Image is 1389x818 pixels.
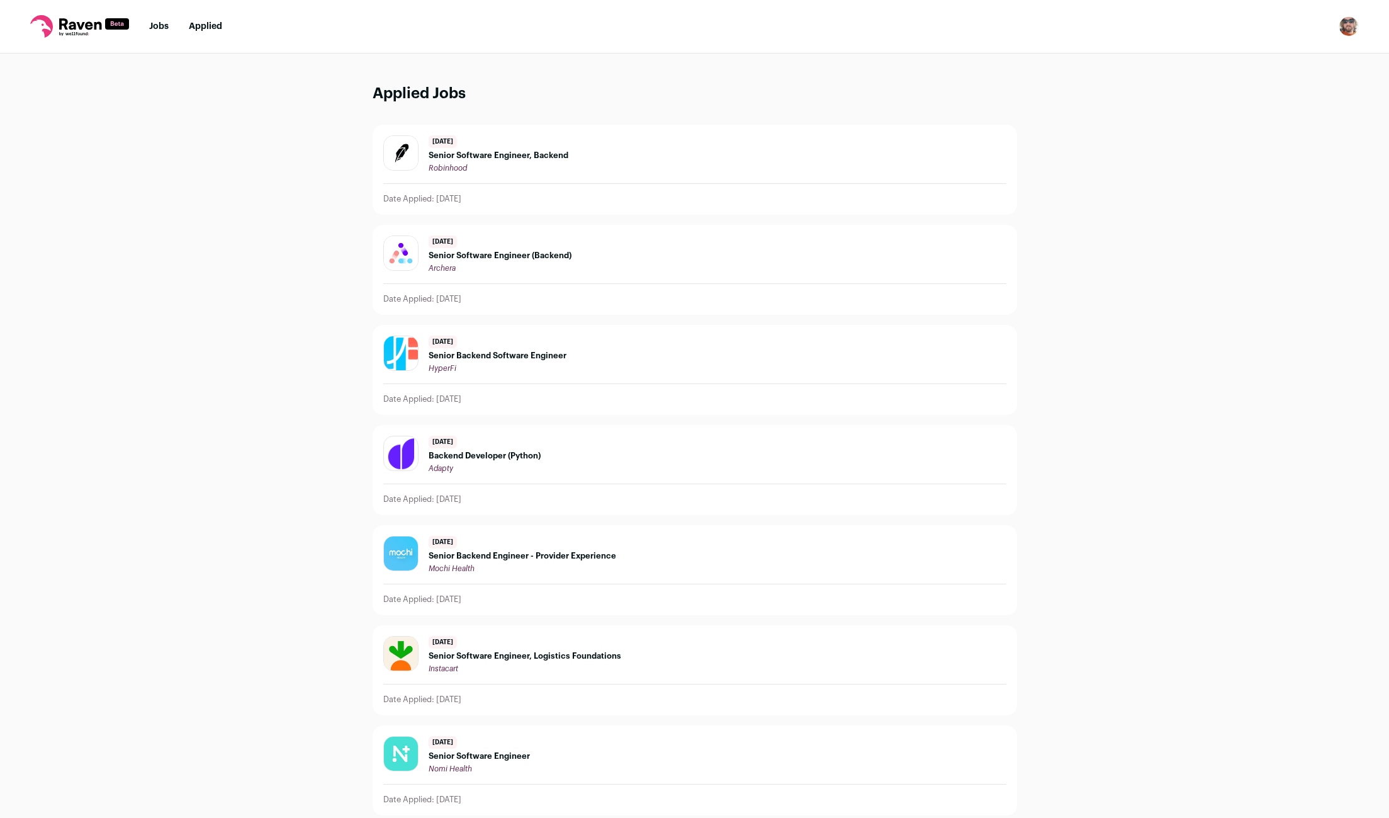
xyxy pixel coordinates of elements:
span: Senior Backend Software Engineer [429,351,566,361]
p: Date Applied: [DATE] [383,194,461,204]
span: [DATE] [429,436,457,448]
img: 4a0ef7a5ce91eb0a5d3daf8ac1360e3790377c484ffbcb76f81e46d8067247c0.jpg [384,637,418,671]
a: Applied [189,22,222,31]
span: [DATE] [429,736,457,749]
a: [DATE] Senior Backend Engineer - Provider Experience Mochi Health Date Applied: [DATE] [373,526,1016,615]
span: [DATE] [429,236,457,248]
img: 58f53e91442ed0237bbae8d34e70f24b55150a92b652d2248c95efb0d5cdb2d6.png [384,436,418,470]
span: Archera [429,264,456,272]
span: [DATE] [429,536,457,548]
span: Senior Software Engineer [429,751,530,761]
span: Backend Developer (Python) [429,451,541,461]
a: [DATE] Senior Software Engineer Nomi Health Date Applied: [DATE] [373,726,1016,815]
p: Date Applied: [DATE] [383,594,461,605]
img: 0ccf1baabac5b58678d95b581fe8c5f0dc3d6fc8becd0e639dfc6177cbd4afda.jpg [384,737,418,771]
span: HyperFi [429,365,456,372]
img: f1cb00afcc3c4c10fdde7922702e87f3b5912bdee57d0b239b2e58426269ba09.png [384,329,418,377]
span: Nomi Health [429,765,472,773]
span: Robinhood [429,164,467,172]
img: f94d9133d3b94be5754b4d9745b4182d97c031297df0f0ec9846eee21a2b2704.jpg [384,136,418,170]
a: Jobs [149,22,169,31]
img: 500c0e26cc79d944e0d104ded22ce6ee60390aa6dc7fefce30730f66baf2ee9f.jpg [384,537,418,571]
a: [DATE] Senior Software Engineer, Backend Robinhood Date Applied: [DATE] [373,125,1016,214]
span: [DATE] [429,135,457,148]
p: Date Applied: [DATE] [383,494,461,504]
img: 1aa7b825cf0754e539ceeb5f59804a981191bc4e5a1aafbe256bae55b145bd4d.jpg [384,236,418,270]
span: Senior Software Engineer, Logistics Foundations [429,651,621,661]
button: Open dropdown [1339,16,1359,37]
span: Mochi Health [429,565,475,572]
span: Senior Backend Engineer - Provider Experience [429,551,616,561]
a: [DATE] Backend Developer (Python) Adapty Date Applied: [DATE] [373,426,1016,514]
span: [DATE] [429,336,457,348]
img: 2831418-medium_jpg [1339,16,1359,37]
span: Senior Software Engineer (Backend) [429,251,571,261]
h1: Applied Jobs [373,84,1017,105]
p: Date Applied: [DATE] [383,795,461,805]
p: Date Applied: [DATE] [383,394,461,404]
a: [DATE] Senior Software Engineer (Backend) Archera Date Applied: [DATE] [373,225,1016,314]
a: [DATE] Senior Software Engineer, Logistics Foundations Instacart Date Applied: [DATE] [373,626,1016,715]
span: Senior Software Engineer, Backend [429,151,568,161]
span: Instacart [429,665,458,673]
p: Date Applied: [DATE] [383,294,461,304]
a: [DATE] Senior Backend Software Engineer HyperFi Date Applied: [DATE] [373,326,1016,414]
span: Adapty [429,465,453,472]
p: Date Applied: [DATE] [383,695,461,705]
span: [DATE] [429,636,457,649]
